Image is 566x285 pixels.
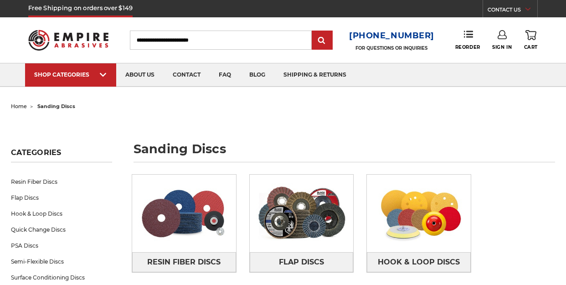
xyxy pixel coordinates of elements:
a: home [11,103,27,109]
a: Flap Discs [11,190,112,206]
img: Hook & Loop Discs [367,177,471,249]
p: FOR QUESTIONS OR INQUIRIES [349,45,434,51]
span: Resin Fiber Discs [147,254,221,270]
div: SHOP CATEGORIES [34,71,107,78]
span: Cart [524,44,538,50]
img: Resin Fiber Discs [132,177,236,249]
a: shipping & returns [274,63,355,87]
img: Flap Discs [250,177,354,249]
a: PSA Discs [11,238,112,254]
img: Empire Abrasives [28,25,108,56]
span: Sign In [492,44,512,50]
a: Quick Change Discs [11,222,112,238]
a: [PHONE_NUMBER] [349,29,434,42]
a: Flap Discs [250,252,354,272]
a: Semi-Flexible Discs [11,254,112,269]
span: sanding discs [37,103,75,109]
a: faq [210,63,240,87]
a: Resin Fiber Discs [11,174,112,190]
span: Reorder [455,44,480,50]
a: blog [240,63,274,87]
a: CONTACT US [488,5,537,17]
a: about us [116,63,164,87]
a: Reorder [455,30,480,50]
span: Hook & Loop Discs [378,254,460,270]
h1: sanding discs [134,143,555,162]
a: Hook & Loop Discs [11,206,112,222]
input: Submit [313,31,331,50]
a: Resin Fiber Discs [132,252,236,272]
h5: Categories [11,148,112,162]
a: contact [164,63,210,87]
a: Cart [524,30,538,50]
span: Flap Discs [279,254,324,270]
a: Hook & Loop Discs [367,252,471,272]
